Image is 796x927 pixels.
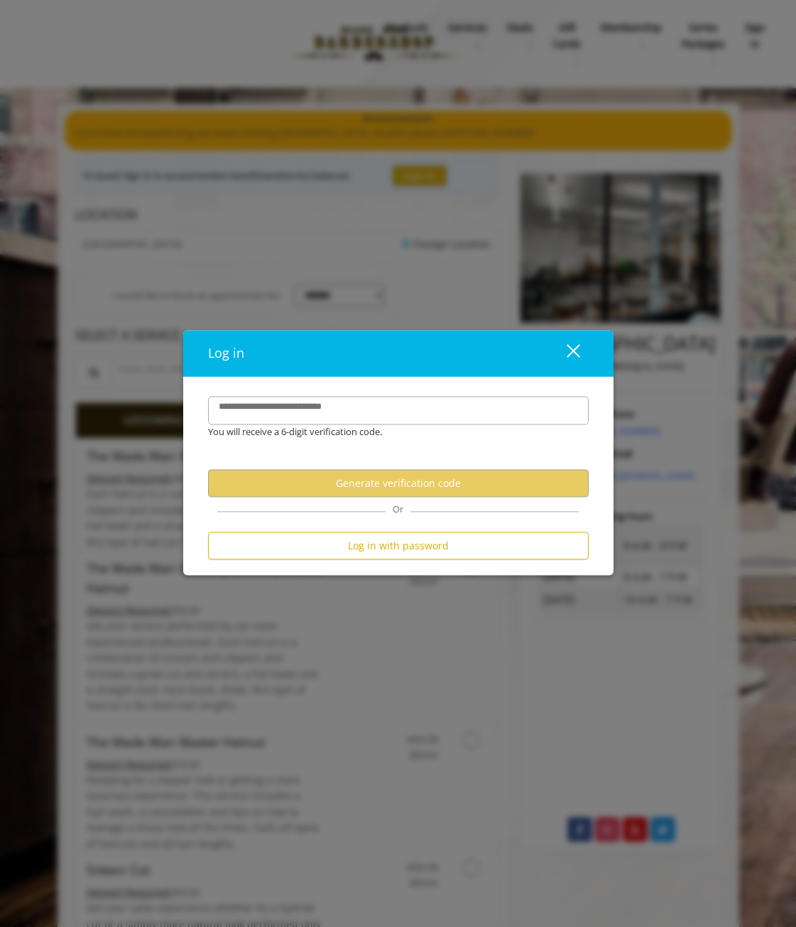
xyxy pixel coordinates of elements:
div: You will receive a 6-digit verification code. [197,425,578,440]
div: close dialog [550,343,579,364]
button: Log in with password [208,532,589,560]
span: Or [386,503,410,516]
button: Generate verification code [208,469,589,497]
button: close dialog [540,339,589,368]
span: Log in [208,345,244,362]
